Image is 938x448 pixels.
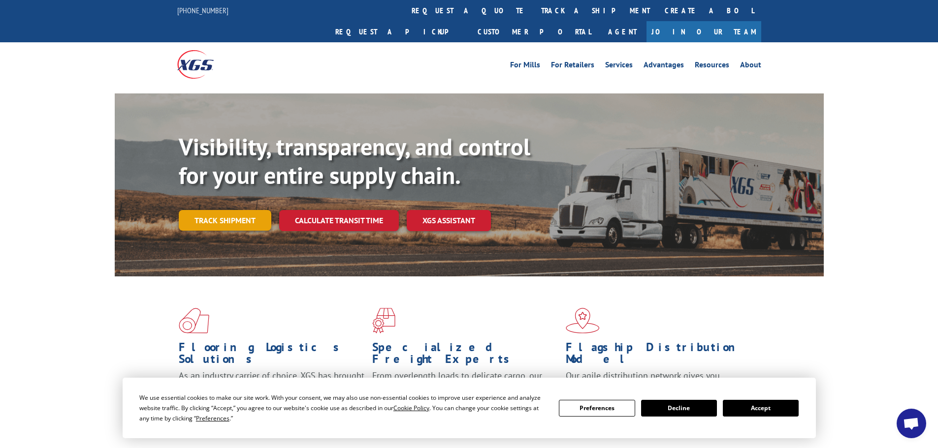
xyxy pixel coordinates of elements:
div: We use essential cookies to make our site work. With your consent, we may also use non-essential ... [139,392,547,423]
button: Decline [641,400,717,417]
a: Calculate transit time [279,210,399,231]
button: Accept [723,400,799,417]
img: xgs-icon-focused-on-flooring-red [372,308,395,333]
a: XGS ASSISTANT [407,210,491,231]
a: For Retailers [551,61,594,72]
p: From overlength loads to delicate cargo, our experienced staff knows the best way to move your fr... [372,370,558,414]
span: As an industry carrier of choice, XGS has brought innovation and dedication to flooring logistics... [179,370,364,405]
a: Customer Portal [470,21,598,42]
h1: Flooring Logistics Solutions [179,341,365,370]
h1: Specialized Freight Experts [372,341,558,370]
a: Services [605,61,633,72]
a: Request a pickup [328,21,470,42]
a: [PHONE_NUMBER] [177,5,228,15]
span: Our agile distribution network gives you nationwide inventory management on demand. [566,370,747,393]
a: Advantages [644,61,684,72]
img: xgs-icon-flagship-distribution-model-red [566,308,600,333]
img: xgs-icon-total-supply-chain-intelligence-red [179,308,209,333]
a: Resources [695,61,729,72]
div: Open chat [897,409,926,438]
a: Join Our Team [647,21,761,42]
a: Track shipment [179,210,271,231]
a: About [740,61,761,72]
div: Cookie Consent Prompt [123,378,816,438]
span: Preferences [196,414,229,422]
button: Preferences [559,400,635,417]
b: Visibility, transparency, and control for your entire supply chain. [179,131,530,190]
span: Cookie Policy [393,404,429,412]
a: Agent [598,21,647,42]
a: For Mills [510,61,540,72]
h1: Flagship Distribution Model [566,341,752,370]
